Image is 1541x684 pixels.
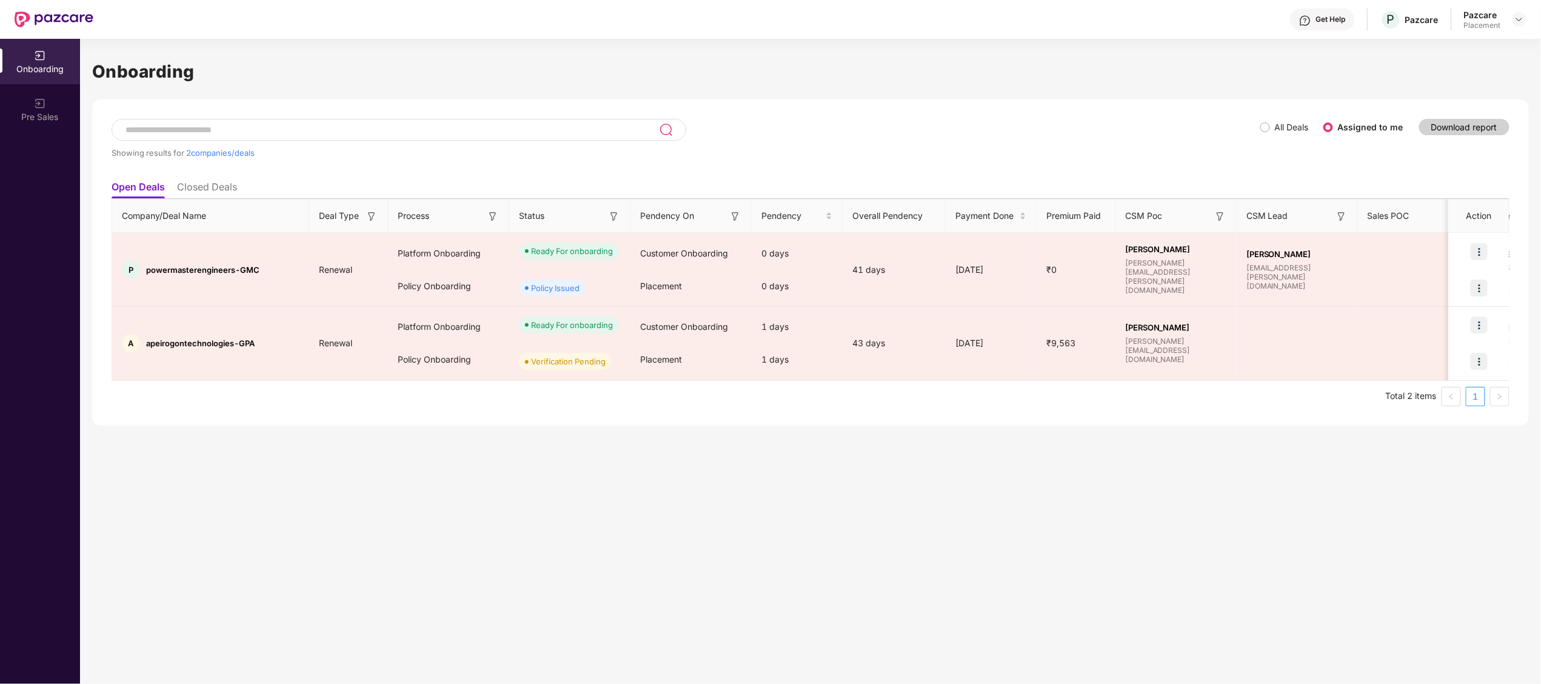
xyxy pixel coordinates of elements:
[531,245,613,257] div: Ready For onboarding
[1490,387,1509,406] li: Next Page
[309,264,362,275] span: Renewal
[1316,15,1346,24] div: Get Help
[1246,249,1348,259] span: [PERSON_NAME]
[1037,264,1066,275] span: ₹0
[519,209,544,223] span: Status
[1464,21,1501,30] div: Placement
[1448,393,1455,400] span: left
[1442,387,1461,406] li: Previous Page
[946,199,1037,233] th: Payment Done
[177,181,237,198] li: Closed Deals
[1275,122,1309,132] label: All Deals
[1466,387,1485,406] a: 1
[1214,210,1226,223] img: svg+xml;base64,PHN2ZyB3aWR0aD0iMTYiIGhlaWdodD0iMTYiIHZpZXdCb3g9IjAgMCAxNiAxNiIgZmlsbD0ibm9uZSIgeG...
[761,209,823,223] span: Pendency
[640,248,728,258] span: Customer Onboarding
[531,355,606,367] div: Verification Pending
[146,338,255,348] span: apeirogontechnologies-GPA
[1514,15,1524,24] img: svg+xml;base64,PHN2ZyBpZD0iRHJvcGRvd24tMzJ4MzIiIHhtbG5zPSJodHRwOi8vd3d3LnczLm9yZy8yMDAwL3N2ZyIgd2...
[659,122,673,137] img: svg+xml;base64,PHN2ZyB3aWR0aD0iMjQiIGhlaWdodD0iMjUiIHZpZXdCb3g9IjAgMCAyNCAyNSIgZmlsbD0ibm9uZSIgeG...
[752,343,843,376] div: 1 days
[34,98,46,110] img: svg+xml;base64,PHN2ZyB3aWR0aD0iMjAiIGhlaWdodD0iMjAiIHZpZXdCb3g9IjAgMCAyMCAyMCIgZmlsbD0ibm9uZSIgeG...
[186,148,255,158] span: 2 companies/deals
[1037,199,1115,233] th: Premium Paid
[1466,387,1485,406] li: 1
[1386,387,1437,406] li: Total 2 items
[15,12,93,27] img: New Pazcare Logo
[946,337,1037,350] div: [DATE]
[1125,209,1162,223] span: CSM Poc
[398,209,429,223] span: Process
[752,237,843,270] div: 0 days
[608,210,620,223] img: svg+xml;base64,PHN2ZyB3aWR0aD0iMTYiIGhlaWdodD0iMTYiIHZpZXdCb3g9IjAgMCAxNiAxNiIgZmlsbD0ibm9uZSIgeG...
[1471,243,1488,260] img: icon
[1449,199,1509,233] th: Action
[1442,387,1461,406] button: left
[946,263,1037,277] div: [DATE]
[319,209,359,223] span: Deal Type
[146,265,259,275] span: powermasterengineers-GMC
[388,237,509,270] div: Platform Onboarding
[34,50,46,62] img: svg+xml;base64,PHN2ZyB3aWR0aD0iMjAiIGhlaWdodD0iMjAiIHZpZXdCb3g9IjAgMCAyMCAyMCIgZmlsbD0ibm9uZSIgeG...
[1387,12,1395,27] span: P
[122,334,140,352] div: A
[1246,209,1288,223] span: CSM Lead
[729,210,741,223] img: svg+xml;base64,PHN2ZyB3aWR0aD0iMTYiIGhlaWdodD0iMTYiIHZpZXdCb3g9IjAgMCAxNiAxNiIgZmlsbD0ibm9uZSIgeG...
[531,282,580,294] div: Policy Issued
[843,199,946,233] th: Overall Pendency
[843,337,946,350] div: 43 days
[752,270,843,303] div: 0 days
[640,209,694,223] span: Pendency On
[1125,258,1227,295] span: [PERSON_NAME][EMAIL_ADDRESS][PERSON_NAME][DOMAIN_NAME]
[1246,263,1348,290] span: [EMAIL_ADDRESS][PERSON_NAME][DOMAIN_NAME]
[388,310,509,343] div: Platform Onboarding
[640,321,728,332] span: Customer Onboarding
[112,181,165,198] li: Open Deals
[1299,15,1311,27] img: svg+xml;base64,PHN2ZyBpZD0iSGVscC0zMngzMiIgeG1sbnM9Imh0dHA6Ly93d3cudzMub3JnLzIwMDAvc3ZnIiB3aWR0aD...
[1419,119,1509,135] button: Download report
[1471,317,1488,334] img: icon
[388,270,509,303] div: Policy Onboarding
[112,148,1260,158] div: Showing results for
[531,319,613,331] div: Ready For onboarding
[1496,393,1503,400] span: right
[122,261,140,279] div: P
[1405,14,1439,25] div: Pazcare
[752,310,843,343] div: 1 days
[1037,338,1085,348] span: ₹9,563
[112,199,309,233] th: Company/Deal Name
[752,199,843,233] th: Pendency
[388,343,509,376] div: Policy Onboarding
[1335,210,1348,223] img: svg+xml;base64,PHN2ZyB3aWR0aD0iMTYiIGhlaWdodD0iMTYiIHZpZXdCb3g9IjAgMCAxNiAxNiIgZmlsbD0ibm9uZSIgeG...
[1125,244,1227,254] span: [PERSON_NAME]
[1471,353,1488,370] img: icon
[640,354,682,364] span: Placement
[1125,323,1227,332] span: [PERSON_NAME]
[1464,9,1501,21] div: Pazcare
[92,58,1529,85] h1: Onboarding
[843,263,946,277] div: 41 days
[1471,280,1488,297] img: icon
[1490,387,1509,406] button: right
[1125,337,1227,364] span: [PERSON_NAME][EMAIL_ADDRESS][DOMAIN_NAME]
[955,209,1017,223] span: Payment Done
[1338,122,1403,132] label: Assigned to me
[309,338,362,348] span: Renewal
[487,210,499,223] img: svg+xml;base64,PHN2ZyB3aWR0aD0iMTYiIGhlaWdodD0iMTYiIHZpZXdCb3g9IjAgMCAxNiAxNiIgZmlsbD0ibm9uZSIgeG...
[640,281,682,291] span: Placement
[1368,209,1409,223] span: Sales POC
[366,210,378,223] img: svg+xml;base64,PHN2ZyB3aWR0aD0iMTYiIGhlaWdodD0iMTYiIHZpZXdCb3g9IjAgMCAxNiAxNiIgZmlsbD0ibm9uZSIgeG...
